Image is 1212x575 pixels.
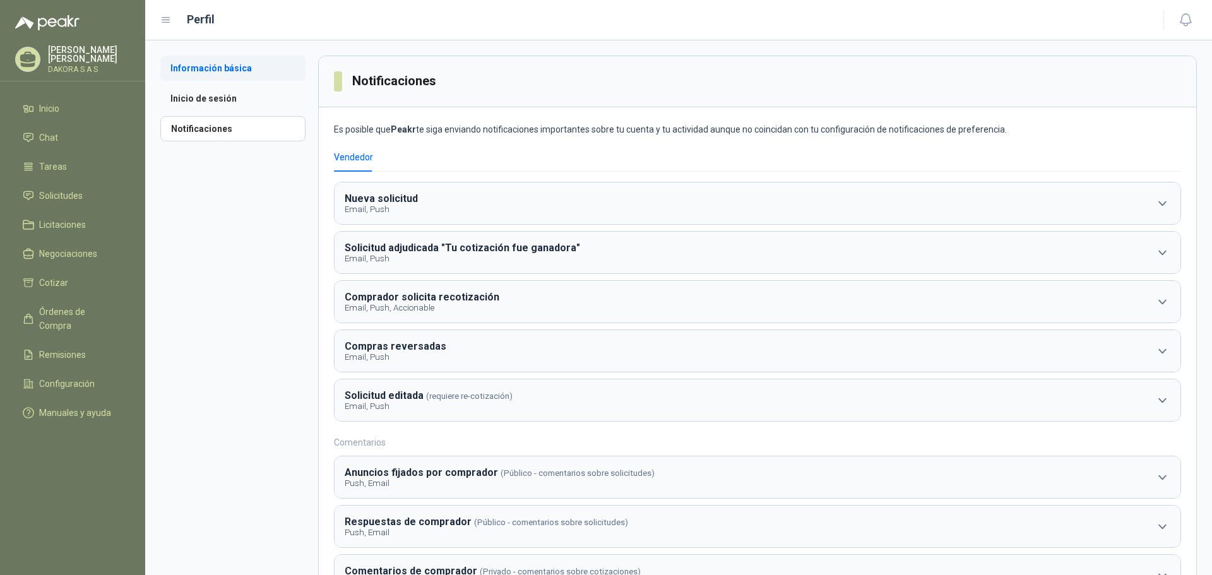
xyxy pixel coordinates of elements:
span: Configuración [39,377,95,391]
span: (requiere re-cotización) [426,391,513,401]
button: Solicitud adjudicada "Tu cotización fue ganadora"Email, Push [335,232,1180,273]
a: Manuales y ayuda [15,401,130,425]
a: Órdenes de Compra [15,300,130,338]
h3: Comentarios [334,436,1181,449]
span: (Público - comentarios sobre solicitudes) [501,468,655,478]
button: Respuestas de comprador(Público - comentarios sobre solicitudes)Push, Email [335,506,1180,547]
a: Tareas [15,155,130,179]
div: Vendedor [334,150,373,164]
button: Comprador solicita recotizaciónEmail, Push, Accionable [335,281,1180,323]
p: [PERSON_NAME] [PERSON_NAME] [48,45,130,63]
a: Chat [15,126,130,150]
a: Inicio [15,97,130,121]
a: Remisiones [15,343,130,367]
b: Anuncios fijados por comprador [345,466,498,478]
p: Email, Push [345,352,449,362]
p: Push, Email [345,478,655,488]
button: Compras reversadasEmail, Push [335,330,1180,372]
p: Email, Push [345,401,513,411]
span: Remisiones [39,348,86,362]
p: Es posible que te siga enviando notificaciones importantes sobre tu cuenta y tu actividad aunque ... [334,122,1181,136]
p: Email, Push [345,205,420,214]
span: Manuales y ayuda [39,406,111,420]
span: Negociaciones [39,247,97,261]
h1: Perfil [187,11,215,28]
a: Licitaciones [15,213,130,237]
span: Solicitudes [39,189,83,203]
a: Cotizar [15,271,130,295]
a: Inicio de sesión [160,86,306,111]
a: Solicitudes [15,184,130,208]
h3: Notificaciones [352,71,438,91]
b: Peakr [391,124,416,134]
a: Notificaciones [160,116,306,141]
span: Cotizar [39,276,68,290]
p: Email, Push, Accionable [345,303,502,312]
b: Solicitud editada [345,389,424,401]
span: (Público - comentarios sobre solicitudes) [474,518,628,527]
button: Nueva solicitudEmail, Push [335,182,1180,224]
b: Solicitud adjudicada "Tu cotización fue ganadora" [345,242,580,254]
span: Chat [39,131,58,145]
span: Inicio [39,102,59,116]
b: Comprador solicita recotización [345,291,499,303]
b: Nueva solicitud [345,193,418,205]
a: Información básica [160,56,306,81]
span: Tareas [39,160,67,174]
a: Negociaciones [15,242,130,266]
p: Email, Push [345,254,583,263]
a: Configuración [15,372,130,396]
span: Licitaciones [39,218,86,232]
b: Compras reversadas [345,340,446,352]
img: Logo peakr [15,15,80,30]
p: Push, Email [345,528,628,537]
p: DAKORA S A S [48,66,130,73]
span: Órdenes de Compra [39,305,118,333]
button: Anuncios fijados por comprador(Público - comentarios sobre solicitudes)Push, Email [335,456,1180,498]
button: Solicitud editada(requiere re-cotización)Email, Push [335,379,1180,421]
b: Respuestas de comprador [345,516,472,528]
